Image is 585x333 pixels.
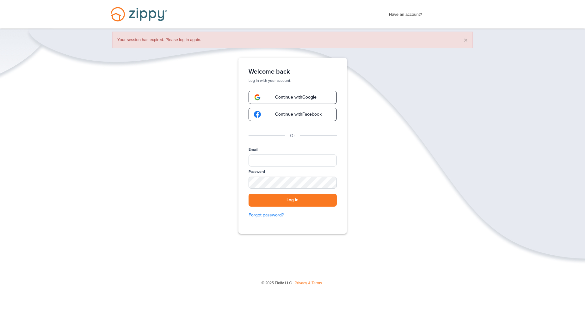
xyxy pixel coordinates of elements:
h1: Welcome back [249,68,337,76]
input: Email [249,154,337,166]
a: Forgot password? [249,212,337,219]
label: Password [249,169,265,174]
a: google-logoContinue withGoogle [249,91,337,104]
a: google-logoContinue withFacebook [249,108,337,121]
input: Password [249,177,337,189]
button: × [464,37,468,43]
span: Have an account? [389,8,422,18]
label: Email [249,147,258,152]
span: © 2025 Floify LLC [262,281,292,285]
p: Log in with your account. [249,78,337,83]
span: Continue with Facebook [269,112,322,117]
img: google-logo [254,111,261,118]
img: google-logo [254,94,261,101]
a: Privacy & Terms [295,281,322,285]
div: Your session has expired. Please log in again. [112,32,473,48]
span: Continue with Google [269,95,317,100]
button: Log in [249,194,337,207]
p: Or [290,132,295,139]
